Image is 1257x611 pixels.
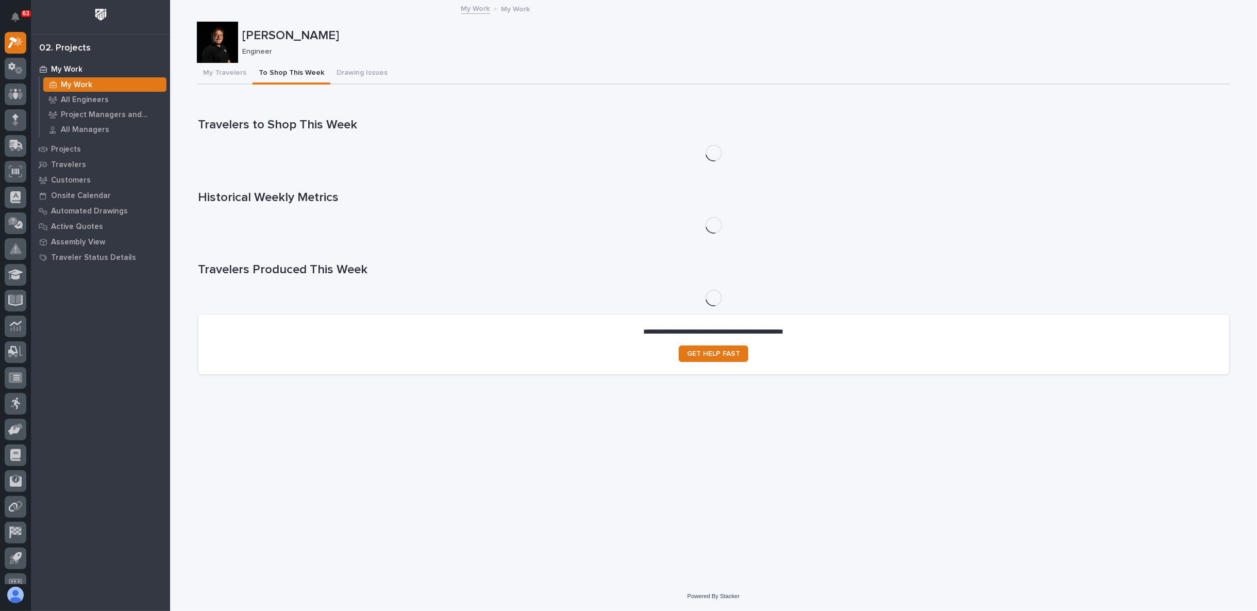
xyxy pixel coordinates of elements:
a: Active Quotes [31,219,170,234]
a: GET HELP FAST [679,345,748,362]
a: Assembly View [31,234,170,250]
p: Onsite Calendar [51,191,111,201]
h1: Travelers Produced This Week [198,262,1229,277]
div: 02. Projects [39,43,91,54]
p: 63 [23,10,29,17]
p: Project Managers and Engineers [61,110,162,120]
div: Notifications63 [13,12,26,29]
button: Drawing Issues [330,63,394,85]
p: Customers [51,176,91,185]
p: Traveler Status Details [51,253,136,262]
button: To Shop This Week [253,63,330,85]
p: Projects [51,145,81,154]
a: All Engineers [40,92,170,107]
a: All Managers [40,122,170,137]
a: Powered By Stacker [688,593,740,599]
p: Active Quotes [51,222,103,232]
p: Automated Drawings [51,207,128,216]
h1: Historical Weekly Metrics [198,190,1229,205]
p: Engineer [242,47,1222,56]
p: My Work [61,80,92,90]
a: My Work [40,77,170,92]
p: My Work [501,3,530,14]
p: All Managers [61,125,109,135]
a: Traveler Status Details [31,250,170,265]
a: My Work [461,2,490,14]
a: My Work [31,61,170,77]
button: My Travelers [197,63,253,85]
button: Notifications [5,6,26,28]
a: Automated Drawings [31,203,170,219]
a: Project Managers and Engineers [40,107,170,122]
p: [PERSON_NAME] [242,28,1226,43]
p: All Engineers [61,95,109,105]
p: Travelers [51,160,86,170]
p: Assembly View [51,238,105,247]
a: Onsite Calendar [31,188,170,203]
a: Projects [31,141,170,157]
p: My Work [51,65,82,74]
h1: Travelers to Shop This Week [198,118,1229,133]
a: Travelers [31,157,170,172]
button: users-avatar [5,584,26,606]
span: GET HELP FAST [687,350,740,357]
img: Workspace Logo [91,5,110,24]
a: Customers [31,172,170,188]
